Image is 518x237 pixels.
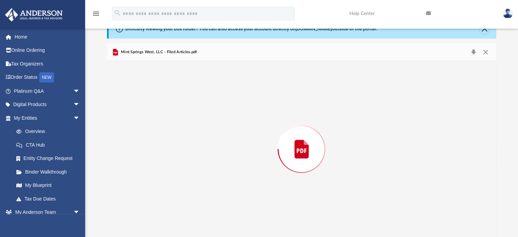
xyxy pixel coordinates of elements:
a: My Entitiesarrow_drop_down [5,111,90,125]
a: Tax Organizers [5,57,90,71]
a: Tax Due Dates [10,192,90,206]
button: Download [468,47,480,57]
div: Difficulty viewing your box folder? You can also access your account directly on outside of the p... [125,25,377,32]
a: Home [5,30,90,44]
span: arrow_drop_down [73,111,87,125]
span: Mint Springs West, LLC - Filed Articles.pdf [120,49,197,55]
a: menu [92,13,100,18]
a: Platinum Q&Aarrow_drop_down [5,84,90,98]
span: arrow_drop_down [73,84,87,98]
a: Online Ordering [5,44,90,57]
button: Close [480,47,492,57]
i: menu [92,10,100,18]
a: My Anderson Teamarrow_drop_down [5,206,87,219]
i: search [114,9,121,17]
a: Digital Productsarrow_drop_down [5,98,90,112]
span: arrow_drop_down [73,206,87,220]
a: [DOMAIN_NAME] [296,26,332,31]
a: Binder Walkthrough [10,165,90,179]
a: Entity Change Request [10,152,90,165]
span: arrow_drop_down [73,98,87,112]
a: Overview [10,125,90,138]
button: Close [480,24,489,34]
a: CTA Hub [10,138,90,152]
img: User Pic [503,9,513,18]
img: Anderson Advisors Platinum Portal [3,8,65,21]
div: NEW [39,72,54,83]
a: Order StatusNEW [5,71,90,85]
a: My Blueprint [10,179,87,192]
